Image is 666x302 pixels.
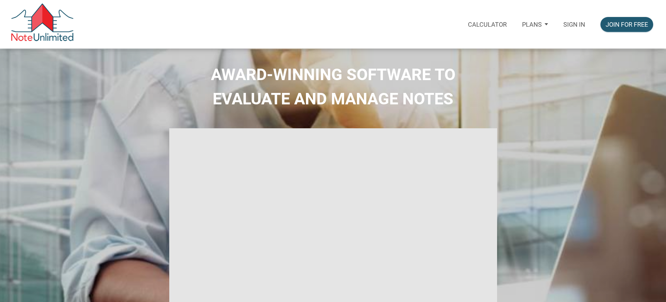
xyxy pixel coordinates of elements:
[514,12,556,37] button: Plans
[522,21,542,28] p: Plans
[556,12,593,37] a: Sign in
[593,12,661,37] a: Join for free
[460,12,514,37] a: Calculator
[468,21,507,28] p: Calculator
[563,21,585,28] p: Sign in
[606,20,648,29] div: Join for free
[600,17,653,32] button: Join for free
[5,62,661,111] h2: AWARD-WINNING SOFTWARE TO EVALUATE AND MANAGE NOTES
